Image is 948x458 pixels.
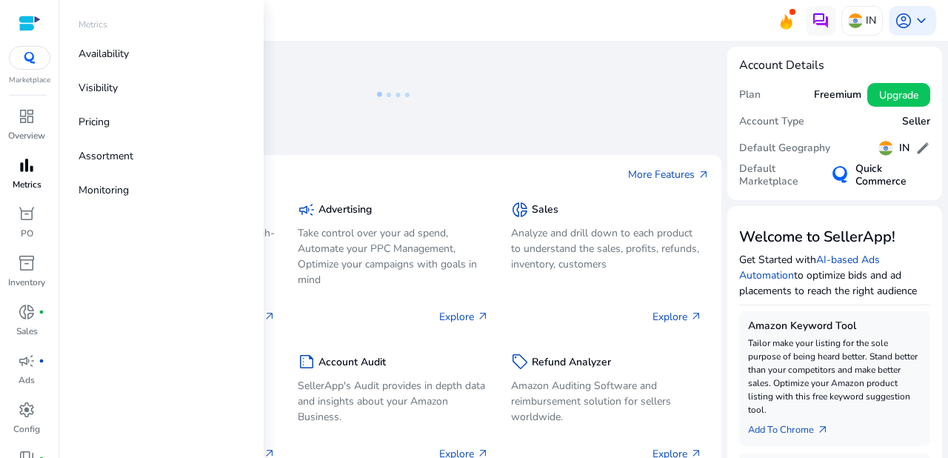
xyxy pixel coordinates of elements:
[912,12,930,30] span: keyboard_arrow_down
[298,378,489,425] p: SellerApp's Audit provides in depth data and insights about your Amazon Business.
[264,311,276,322] span: arrow_outward
[318,356,386,369] h5: Account Audit
[866,7,876,33] p: IN
[878,141,893,156] img: in.svg
[79,114,110,130] p: Pricing
[739,228,930,246] h3: Welcome to SellerApp!
[39,309,44,315] span: fiber_manual_record
[739,253,880,282] a: AI-based Ads Automation
[511,353,529,371] span: sell
[13,422,40,436] p: Config
[18,352,36,370] span: campaign
[8,129,45,142] p: Overview
[848,13,863,28] img: in.svg
[16,52,43,64] img: QC-logo.svg
[477,311,489,322] span: arrow_outward
[298,201,316,219] span: campaign
[19,374,35,387] p: Ads
[8,276,45,289] p: Inventory
[79,18,107,31] p: Metrics
[18,156,36,174] span: bar_chart
[748,416,841,437] a: Add To Chrome
[39,358,44,364] span: fiber_manual_record
[698,169,710,181] span: arrow_outward
[298,225,489,288] p: Take control over your ad spend, Automate your PPC Management, Optimize your campaigns with goals...
[814,89,861,102] h5: Freemium
[739,59,930,73] h4: Account Details
[18,205,36,223] span: orders
[18,401,36,419] span: settings
[18,254,36,272] span: inventory_2
[511,201,529,219] span: donut_small
[855,163,930,188] h5: Quick Commerce
[532,356,611,369] h5: Refund Analyzer
[748,336,921,416] p: Tailor make your listing for the sole purpose of being heard better. Stand better than your compe...
[439,309,489,325] p: Explore
[899,142,909,155] h5: IN
[690,311,702,322] span: arrow_outward
[748,320,921,333] h5: Amazon Keyword Tool
[628,167,710,182] a: More Featuresarrow_outward
[511,378,702,425] p: Amazon Auditing Software and reimbursement solution for sellers worldwide.
[739,252,930,299] p: Get Started with to optimize bids and ad placements to reach the right audience
[16,325,38,338] p: Sales
[18,107,36,125] span: dashboard
[79,80,118,96] p: Visibility
[817,424,829,436] span: arrow_outward
[318,204,372,216] h5: Advertising
[739,89,761,102] h5: Plan
[511,225,702,272] p: Analyze and drill down to each product to understand the sales, profits, refunds, inventory, cust...
[21,227,33,240] p: PO
[895,12,912,30] span: account_circle
[902,116,930,128] h5: Seller
[18,303,36,321] span: donut_small
[867,83,930,107] button: Upgrade
[879,87,918,103] span: Upgrade
[13,178,41,191] p: Metrics
[79,148,133,164] p: Assortment
[652,309,702,325] p: Explore
[9,75,50,86] p: Marketplace
[739,163,832,188] h5: Default Marketplace
[739,142,830,155] h5: Default Geography
[79,182,129,198] p: Monitoring
[79,46,129,62] p: Availability
[915,141,930,156] span: edit
[298,353,316,371] span: summarize
[739,116,804,128] h5: Account Type
[532,204,558,216] h5: Sales
[832,166,849,184] img: QC-logo.svg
